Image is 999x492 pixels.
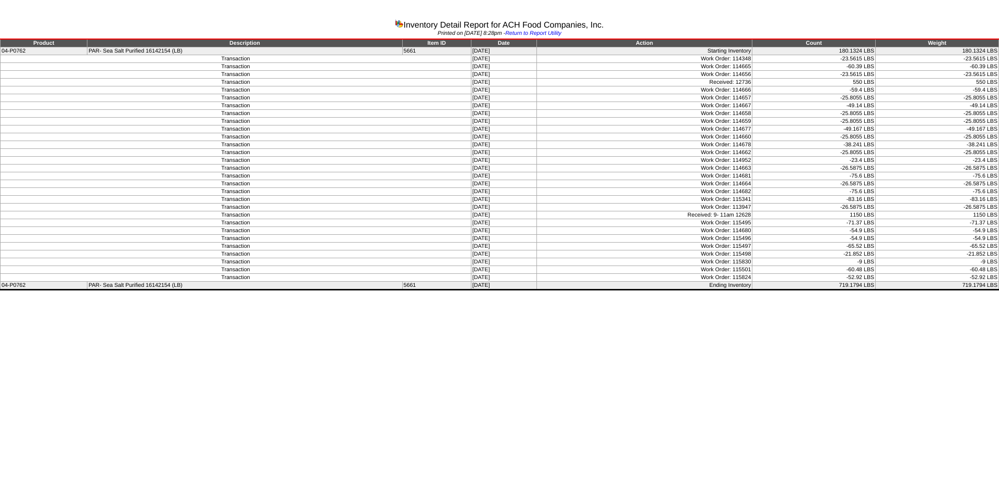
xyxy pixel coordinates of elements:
[395,19,403,28] img: graph.gif
[536,227,752,235] td: Work Order: 114680
[471,94,536,102] td: [DATE]
[1,86,471,94] td: Transaction
[876,94,999,102] td: -25.8055 LBS
[536,204,752,211] td: Work Order: 113947
[471,133,536,141] td: [DATE]
[876,141,999,149] td: -38.241 LBS
[536,282,752,290] td: Ending Inventory
[471,188,536,196] td: [DATE]
[876,118,999,125] td: -25.8055 LBS
[752,157,876,165] td: -23.4 LBS
[876,71,999,79] td: -23.5615 LBS
[471,250,536,258] td: [DATE]
[536,102,752,110] td: Work Order: 114667
[752,227,876,235] td: -54.9 LBS
[471,165,536,172] td: [DATE]
[876,39,999,47] td: Weight
[471,149,536,157] td: [DATE]
[752,188,876,196] td: -75.6 LBS
[471,266,536,274] td: [DATE]
[1,219,471,227] td: Transaction
[536,94,752,102] td: Work Order: 114657
[402,39,471,47] td: Item ID
[752,149,876,157] td: -25.8055 LBS
[1,157,471,165] td: Transaction
[1,204,471,211] td: Transaction
[752,47,876,55] td: 180.1324 LBS
[536,196,752,204] td: Work Order: 115341
[752,102,876,110] td: -49.14 LBS
[876,282,999,290] td: 719.1794 LBS
[87,39,402,47] td: Description
[471,102,536,110] td: [DATE]
[1,102,471,110] td: Transaction
[876,211,999,219] td: 1150 LBS
[536,243,752,250] td: Work Order: 115497
[536,110,752,118] td: Work Order: 114658
[536,266,752,274] td: Work Order: 115501
[1,118,471,125] td: Transaction
[876,102,999,110] td: -49.14 LBS
[752,204,876,211] td: -26.5875 LBS
[536,79,752,86] td: Received: 12736
[752,110,876,118] td: -25.8055 LBS
[876,243,999,250] td: -65.52 LBS
[1,211,471,219] td: Transaction
[1,250,471,258] td: Transaction
[536,211,752,219] td: Received: 9- 11am 12628
[471,39,536,47] td: Date
[471,71,536,79] td: [DATE]
[471,211,536,219] td: [DATE]
[752,86,876,94] td: -59.4 LBS
[876,266,999,274] td: -60.48 LBS
[471,196,536,204] td: [DATE]
[876,110,999,118] td: -25.8055 LBS
[471,235,536,243] td: [DATE]
[1,282,87,290] td: 04-P0762
[402,47,471,55] td: 5661
[876,180,999,188] td: -26.5875 LBS
[752,180,876,188] td: -26.5875 LBS
[471,243,536,250] td: [DATE]
[1,180,471,188] td: Transaction
[402,282,471,290] td: 5661
[752,250,876,258] td: -21.852 LBS
[471,258,536,266] td: [DATE]
[752,133,876,141] td: -25.8055 LBS
[536,219,752,227] td: Work Order: 115495
[505,30,561,36] a: Return to Report Utility
[87,47,402,55] td: PAR- Sea Salt Purified 16142154 (LB)
[1,125,471,133] td: Transaction
[876,196,999,204] td: -83.16 LBS
[876,165,999,172] td: -26.5875 LBS
[876,157,999,165] td: -23.4 LBS
[536,157,752,165] td: Work Order: 114952
[1,79,471,86] td: Transaction
[876,204,999,211] td: -26.5875 LBS
[536,274,752,282] td: Work Order: 115824
[1,110,471,118] td: Transaction
[752,118,876,125] td: -25.8055 LBS
[536,86,752,94] td: Work Order: 114666
[876,235,999,243] td: -54.9 LBS
[471,125,536,133] td: [DATE]
[876,55,999,63] td: -23.5615 LBS
[1,149,471,157] td: Transaction
[1,133,471,141] td: Transaction
[536,118,752,125] td: Work Order: 114659
[471,86,536,94] td: [DATE]
[876,172,999,180] td: -75.6 LBS
[752,266,876,274] td: -60.48 LBS
[876,79,999,86] td: 550 LBS
[752,39,876,47] td: Count
[752,55,876,63] td: -23.5615 LBS
[876,63,999,71] td: -60.39 LBS
[752,165,876,172] td: -26.5875 LBS
[1,55,471,63] td: Transaction
[471,141,536,149] td: [DATE]
[752,243,876,250] td: -65.52 LBS
[1,71,471,79] td: Transaction
[536,39,752,47] td: Action
[536,258,752,266] td: Work Order: 115830
[1,188,471,196] td: Transaction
